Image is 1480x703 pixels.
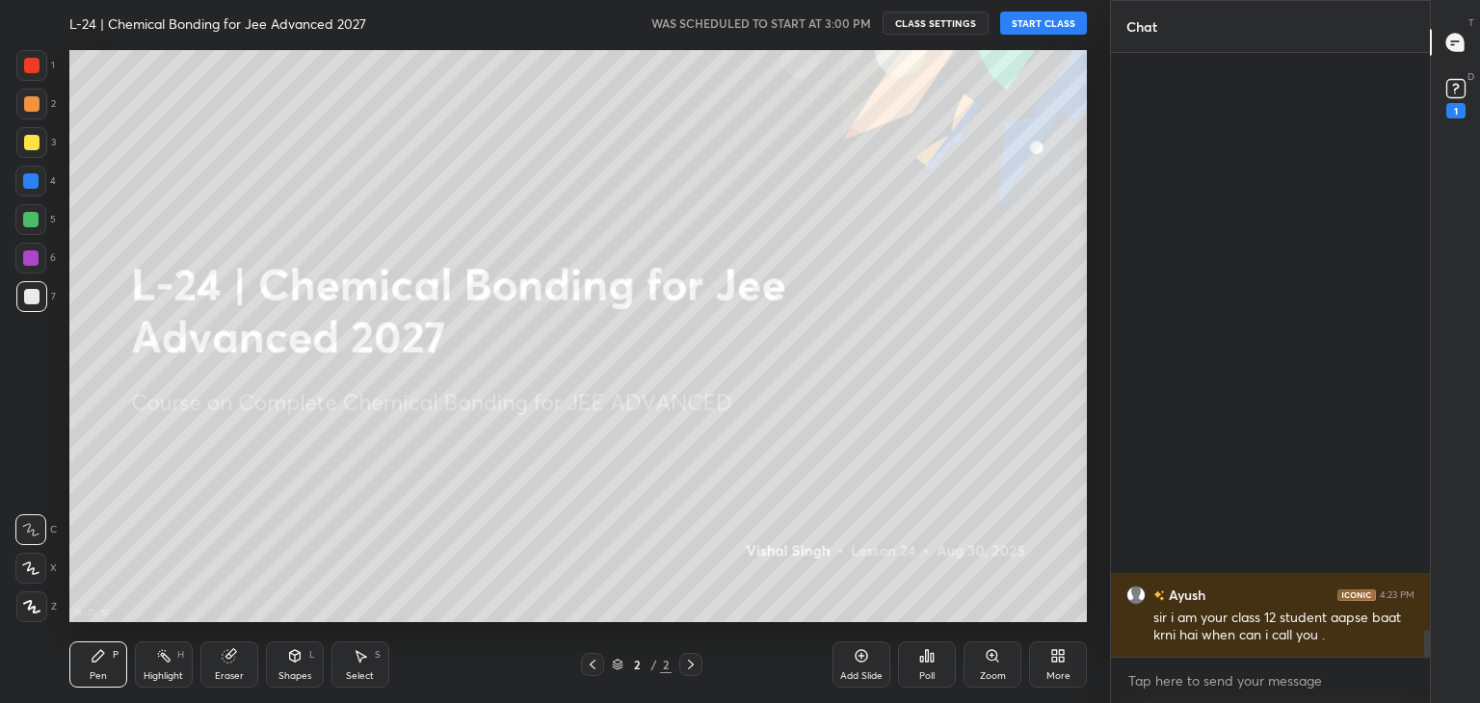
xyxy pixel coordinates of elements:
[980,671,1006,681] div: Zoom
[144,671,183,681] div: Highlight
[15,553,57,584] div: X
[113,650,119,660] div: P
[1153,609,1414,645] div: sir i am your class 12 student aapse baat krni hai when can i call you .
[16,127,56,158] div: 3
[1111,573,1430,658] div: grid
[1111,1,1173,52] p: Chat
[90,671,107,681] div: Pen
[16,591,57,622] div: Z
[1046,671,1070,681] div: More
[15,204,56,235] div: 5
[1165,585,1205,605] h6: Ayush
[1467,69,1474,84] p: D
[278,671,311,681] div: Shapes
[1153,590,1165,601] img: no-rating-badge.077c3623.svg
[660,656,672,673] div: 2
[919,671,935,681] div: Poll
[16,50,55,81] div: 1
[627,659,647,670] div: 2
[69,14,366,33] h4: L-24 | Chemical Bonding for Jee Advanced 2027
[177,650,184,660] div: H
[309,650,315,660] div: L
[215,671,244,681] div: Eraser
[1126,586,1146,605] img: default.png
[1468,15,1474,30] p: T
[15,166,56,196] div: 4
[15,514,57,545] div: C
[1380,589,1414,601] div: 4:23 PM
[16,89,56,119] div: 2
[650,659,656,670] div: /
[15,243,56,273] div: 6
[346,671,374,681] div: Select
[1337,589,1376,601] img: iconic-dark.1390631f.png
[883,12,989,35] button: CLASS SETTINGS
[16,281,56,312] div: 7
[1000,12,1087,35] button: START CLASS
[1446,103,1466,118] div: 1
[375,650,381,660] div: S
[840,671,883,681] div: Add Slide
[651,14,871,32] h5: WAS SCHEDULED TO START AT 3:00 PM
